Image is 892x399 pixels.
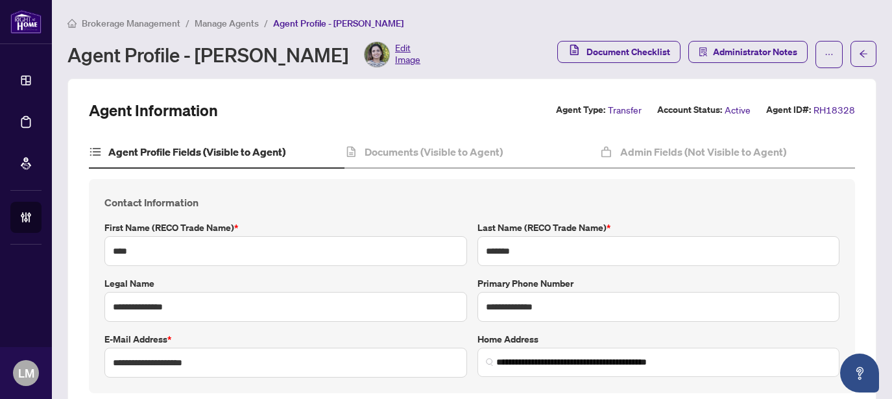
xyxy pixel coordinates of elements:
label: Last Name (RECO Trade Name) [477,221,840,235]
li: / [264,16,268,30]
span: arrow-left [859,49,868,58]
li: / [186,16,189,30]
span: Document Checklist [586,42,670,62]
span: home [67,19,77,28]
span: Transfer [608,103,642,117]
label: Primary Phone Number [477,276,840,291]
button: Open asap [840,354,879,393]
label: Legal Name [104,276,467,291]
span: LM [18,364,34,382]
span: Edit Image [395,42,420,67]
label: Agent ID#: [766,103,811,117]
h4: Admin Fields (Not Visible to Agent) [620,144,786,160]
label: First Name (RECO Trade Name) [104,221,467,235]
label: Agent Type: [556,103,605,117]
label: Home Address [477,332,840,346]
button: Document Checklist [557,41,681,63]
h4: Documents (Visible to Agent) [365,144,503,160]
span: Administrator Notes [713,42,797,62]
span: RH18328 [814,103,855,117]
img: logo [10,10,42,34]
button: Administrator Notes [688,41,808,63]
h2: Agent Information [89,100,218,121]
h4: Agent Profile Fields (Visible to Agent) [108,144,285,160]
label: E-mail Address [104,332,467,346]
span: ellipsis [825,50,834,59]
span: Active [725,103,751,117]
span: Brokerage Management [82,18,180,29]
img: search_icon [486,358,494,366]
span: solution [699,47,708,56]
label: Account Status: [657,103,722,117]
div: Agent Profile - [PERSON_NAME] [67,42,420,67]
span: Agent Profile - [PERSON_NAME] [273,18,404,29]
img: Profile Icon [365,42,389,67]
h4: Contact Information [104,195,839,210]
span: Manage Agents [195,18,259,29]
